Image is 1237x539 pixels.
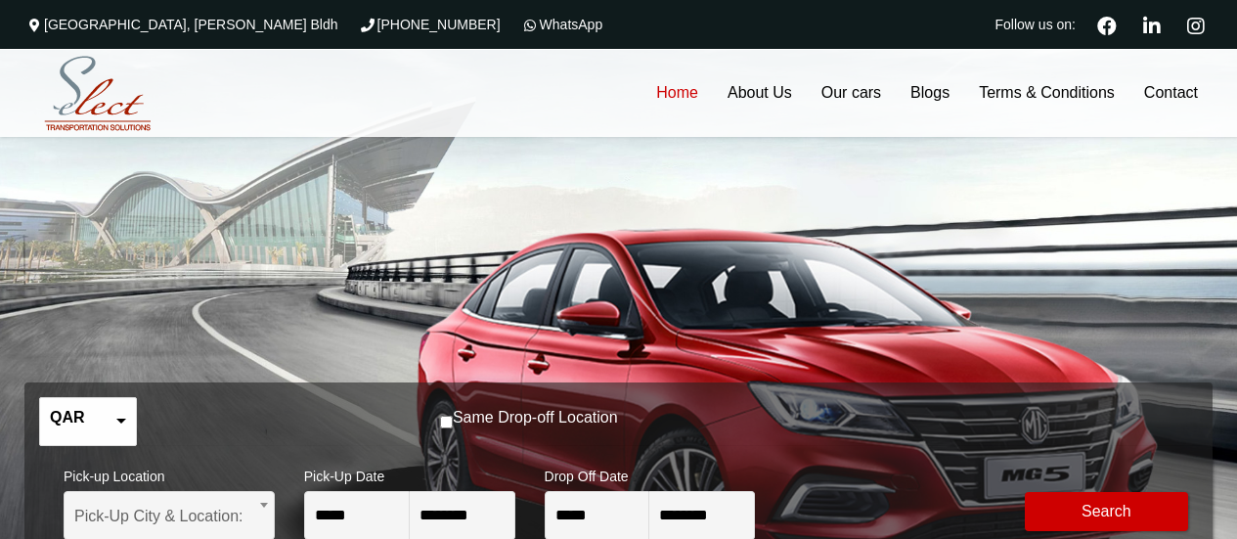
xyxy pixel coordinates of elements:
[64,456,275,491] span: Pick-up Location
[1025,492,1188,531] button: Modify Search
[1089,14,1125,35] a: Facebook
[453,408,618,427] label: Same Drop-off Location
[713,49,807,137] a: About Us
[50,408,85,427] label: QAR
[520,17,603,32] a: WhatsApp
[1134,14,1169,35] a: Linkedin
[1129,49,1213,137] a: Contact
[358,17,501,32] a: [PHONE_NUMBER]
[641,49,713,137] a: Home
[29,52,166,136] img: Select Rent a Car
[545,456,756,491] span: Drop Off Date
[304,456,515,491] span: Pick-Up Date
[807,49,896,137] a: Our cars
[1178,14,1213,35] a: Instagram
[964,49,1129,137] a: Terms & Conditions
[896,49,964,137] a: Blogs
